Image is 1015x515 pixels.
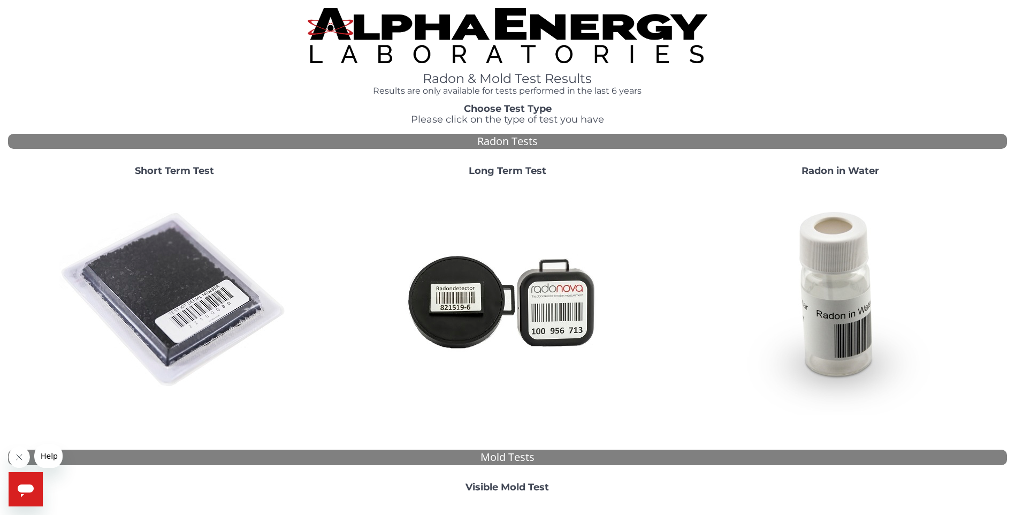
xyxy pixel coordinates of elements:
iframe: Button to launch messaging window [9,472,43,506]
div: Mold Tests [8,450,1007,465]
h1: Radon & Mold Test Results [308,72,707,86]
strong: Short Term Test [135,165,214,177]
strong: Visible Mold Test [465,481,549,493]
div: Radon Tests [8,134,1007,149]
img: RadoninWater.jpg [726,185,956,415]
iframe: Close message [9,446,30,468]
iframe: Message from company [34,444,63,468]
strong: Choose Test Type [464,103,552,115]
img: ShortTerm.jpg [59,185,289,415]
span: Please click on the type of test you have [411,113,604,125]
img: Radtrak2vsRadtrak3.jpg [392,185,622,415]
strong: Radon in Water [802,165,879,177]
img: TightCrop.jpg [308,8,707,63]
strong: Long Term Test [469,165,546,177]
h4: Results are only available for tests performed in the last 6 years [308,86,707,96]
